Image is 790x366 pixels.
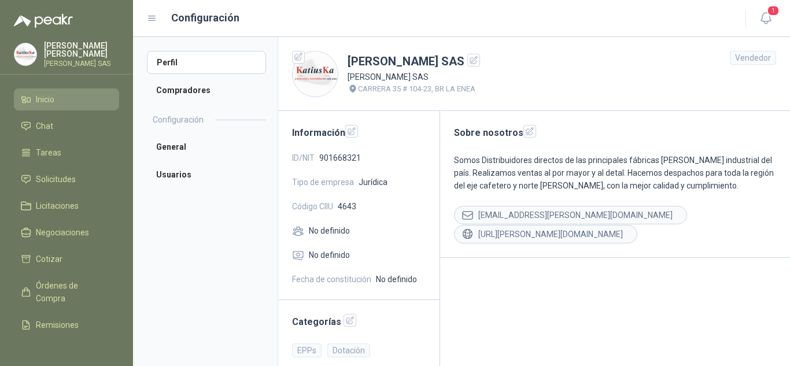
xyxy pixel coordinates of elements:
[44,60,119,67] p: [PERSON_NAME] SAS
[14,314,119,336] a: Remisiones
[454,154,776,192] p: Somos Distribuidores directos de las principales fábricas [PERSON_NAME] industrial del país. Real...
[292,343,322,357] div: EPPs
[292,176,354,188] span: Tipo de empresa
[292,314,426,329] h2: Categorías
[36,319,79,331] span: Remisiones
[292,273,371,286] span: Fecha de constitución
[358,83,475,95] p: CARRERA 35 # 104-23, BR LA ENEA
[454,225,637,243] div: [URL][PERSON_NAME][DOMAIN_NAME]
[14,195,119,217] a: Licitaciones
[292,125,426,140] h2: Información
[767,5,780,16] span: 1
[171,10,239,26] h1: Configuración
[19,30,28,39] img: website_grey.svg
[338,200,356,213] span: 4643
[123,67,132,76] img: tab_keywords_by_traffic_grey.svg
[14,248,119,270] a: Cotizar
[292,200,333,213] span: Código CIIU
[147,135,266,158] a: General
[19,19,28,28] img: logo_orange.svg
[292,151,315,164] span: ID/NIT
[14,115,119,137] a: Chat
[327,343,370,357] div: Dotación
[36,146,61,159] span: Tareas
[61,68,88,76] div: Dominio
[30,30,130,39] div: Dominio: [DOMAIN_NAME]
[36,226,89,239] span: Negociaciones
[36,93,54,106] span: Inicio
[454,206,687,224] div: [EMAIL_ADDRESS][PERSON_NAME][DOMAIN_NAME]
[319,151,361,164] span: 901668321
[48,67,57,76] img: tab_domain_overview_orange.svg
[14,14,73,28] img: Logo peakr
[147,163,266,186] a: Usuarios
[293,51,338,97] img: Company Logo
[309,224,350,237] span: No definido
[14,168,119,190] a: Solicitudes
[376,273,417,286] span: No definido
[36,279,108,305] span: Órdenes de Compra
[14,43,36,65] img: Company Logo
[36,173,76,186] span: Solicitudes
[136,68,184,76] div: Palabras clave
[14,221,119,243] a: Negociaciones
[36,199,79,212] span: Licitaciones
[32,19,57,28] div: v 4.0.25
[147,79,266,102] a: Compradores
[14,275,119,309] a: Órdenes de Compra
[730,51,776,65] div: Vendedor
[14,88,119,110] a: Inicio
[44,42,119,58] p: [PERSON_NAME] [PERSON_NAME]
[348,53,480,71] h1: [PERSON_NAME] SAS
[755,8,776,29] button: 1
[153,113,204,126] h2: Configuración
[309,249,350,261] span: No definido
[348,71,480,83] p: [PERSON_NAME] SAS
[36,253,62,265] span: Cotizar
[454,125,776,140] h2: Sobre nosotros
[147,51,266,74] a: Perfil
[36,120,53,132] span: Chat
[14,142,119,164] a: Tareas
[359,176,387,188] span: Jurídica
